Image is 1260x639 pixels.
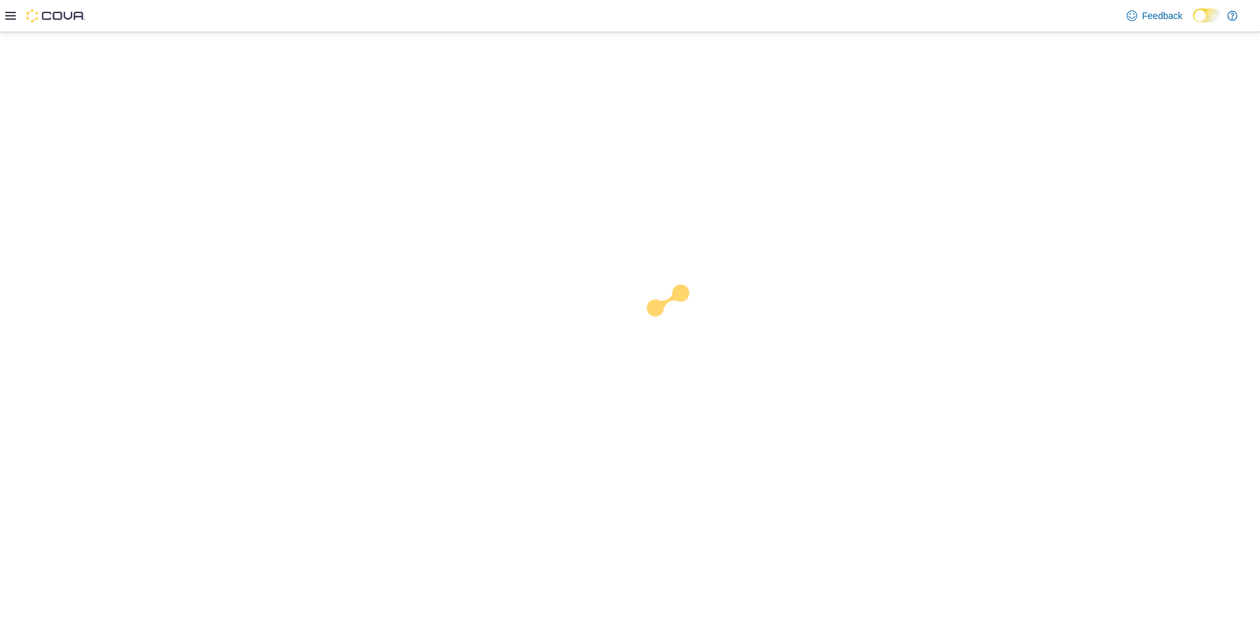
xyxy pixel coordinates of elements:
span: Dark Mode [1193,22,1194,23]
input: Dark Mode [1193,9,1221,22]
a: Feedback [1121,3,1188,29]
span: Feedback [1142,9,1182,22]
img: Cova [26,9,85,22]
img: cova-loader [630,275,729,373]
